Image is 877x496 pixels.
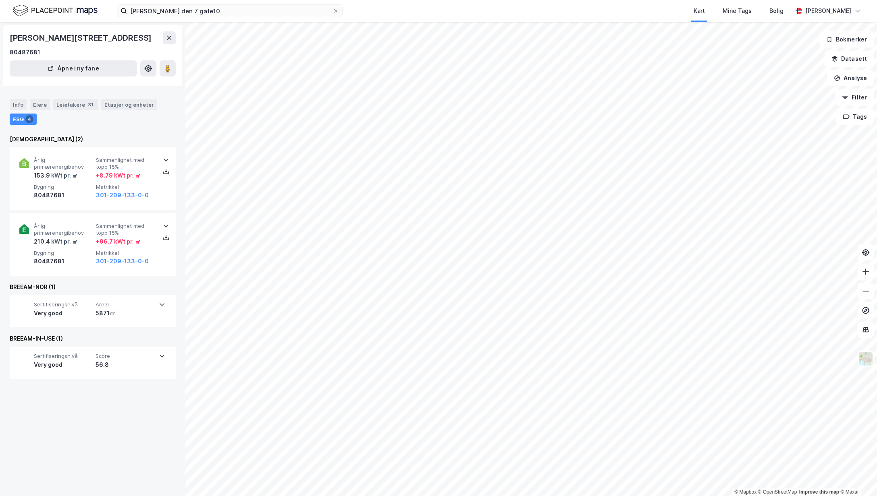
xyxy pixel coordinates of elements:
div: + 96.7 kWt pr. ㎡ [96,237,141,246]
iframe: Chat Widget [837,457,877,496]
div: Eiere [30,99,50,110]
span: Score [96,353,154,360]
span: Bygning [34,184,93,190]
div: 153.9 [34,171,78,180]
button: 301-209-133-0-0 [96,190,149,200]
button: Datasett [825,51,874,67]
img: logo.f888ab2527a4732fd821a326f86c7f29.svg [13,4,98,18]
div: Leietakere [53,99,98,110]
div: Info [10,99,27,110]
span: Sammenlignet med topp 15% [96,223,155,237]
div: [DEMOGRAPHIC_DATA] (2) [10,134,176,144]
span: Matrikkel [96,184,155,190]
span: Sammenlignet med topp 15% [96,157,155,171]
div: Kontrollprogram for chat [837,457,877,496]
div: + 8.79 kWt pr. ㎡ [96,171,141,180]
div: 31 [87,101,95,109]
div: ESG [10,114,37,125]
div: kWt pr. ㎡ [50,171,78,180]
span: Årlig primærenergibehov [34,157,93,171]
button: Åpne i ny fane [10,60,137,76]
div: [PERSON_NAME] [805,6,851,16]
div: Bolig [769,6,783,16]
span: Årlig primærenergibehov [34,223,93,237]
div: kWt pr. ㎡ [50,237,78,246]
div: 4 [25,115,33,123]
button: Bokmerker [819,31,874,48]
div: 80487681 [34,256,93,266]
div: [PERSON_NAME][STREET_ADDRESS] [10,31,153,44]
span: Sertifiseringsnivå [34,301,92,308]
div: 210.4 [34,237,78,246]
div: 80487681 [10,48,40,57]
button: Tags [836,109,874,125]
div: Kart [694,6,705,16]
button: Filter [835,89,874,105]
div: Mine Tags [723,6,752,16]
a: Mapbox [734,489,756,495]
div: Etasjer og enheter [104,101,154,108]
div: 80487681 [34,190,93,200]
div: BREEAM-NOR (1) [10,282,176,292]
button: 301-209-133-0-0 [96,256,149,266]
span: Bygning [34,250,93,256]
span: Areal [96,301,154,308]
span: Matrikkel [96,250,155,256]
div: 56.8 [96,360,154,370]
a: OpenStreetMap [758,489,797,495]
button: Analyse [827,70,874,86]
div: Very good [34,308,92,318]
a: Improve this map [799,489,839,495]
div: BREEAM-IN-USE (1) [10,334,176,343]
div: Very good [34,360,92,370]
span: Sertifiseringsnivå [34,353,92,360]
img: Z [858,351,873,366]
div: 5871㎡ [96,308,154,318]
input: Søk på adresse, matrikkel, gårdeiere, leietakere eller personer [127,5,333,17]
